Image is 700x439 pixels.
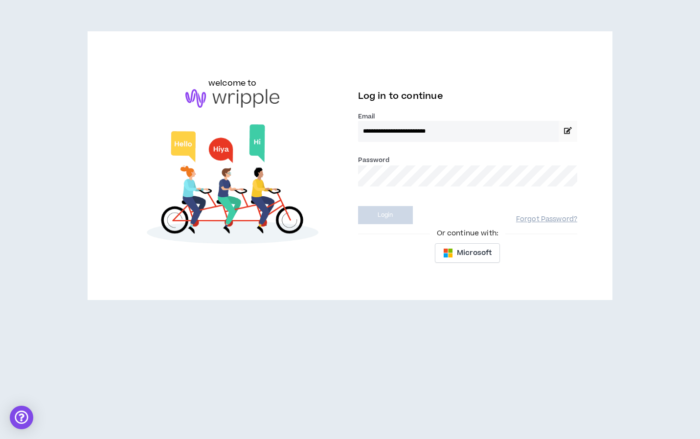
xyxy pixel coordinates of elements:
[123,117,342,254] img: Welcome to Wripple
[516,215,577,224] a: Forgot Password?
[185,89,279,108] img: logo-brand.png
[10,406,33,429] div: Open Intercom Messenger
[430,228,505,239] span: Or continue with:
[358,156,390,164] label: Password
[358,206,413,224] button: Login
[457,248,492,258] span: Microsoft
[208,77,257,89] h6: welcome to
[358,90,443,102] span: Log in to continue
[358,112,578,121] label: Email
[435,243,500,263] button: Microsoft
